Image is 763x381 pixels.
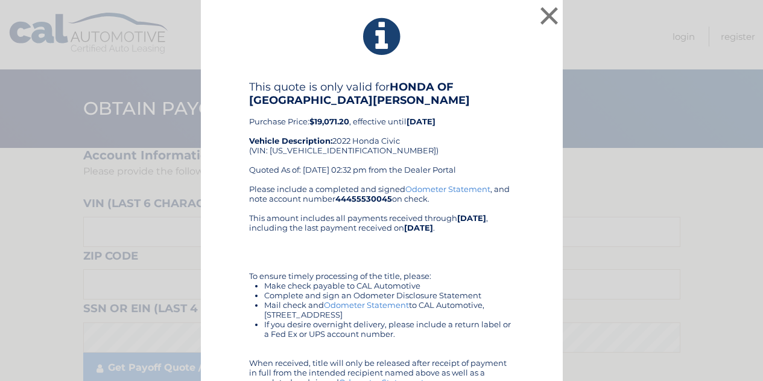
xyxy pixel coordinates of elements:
a: Odometer Statement [324,300,409,310]
b: HONDA OF [GEOGRAPHIC_DATA][PERSON_NAME] [249,80,470,107]
div: Purchase Price: , effective until 2022 Honda Civic (VIN: [US_VEHICLE_IDENTIFICATION_NUMBER]) Quot... [249,80,514,184]
b: [DATE] [457,213,486,223]
b: 44455530045 [335,194,392,203]
strong: Vehicle Description: [249,136,332,146]
button: × [537,4,562,28]
li: If you desire overnight delivery, please include a return label or a Fed Ex or UPS account number. [264,319,514,339]
a: Odometer Statement [405,184,490,194]
b: $19,071.20 [309,117,349,126]
li: Make check payable to CAL Automotive [264,281,514,290]
b: [DATE] [404,223,433,232]
li: Complete and sign an Odometer Disclosure Statement [264,290,514,300]
h4: This quote is only valid for [249,80,514,107]
li: Mail check and to CAL Automotive, [STREET_ADDRESS] [264,300,514,319]
b: [DATE] [407,117,435,126]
